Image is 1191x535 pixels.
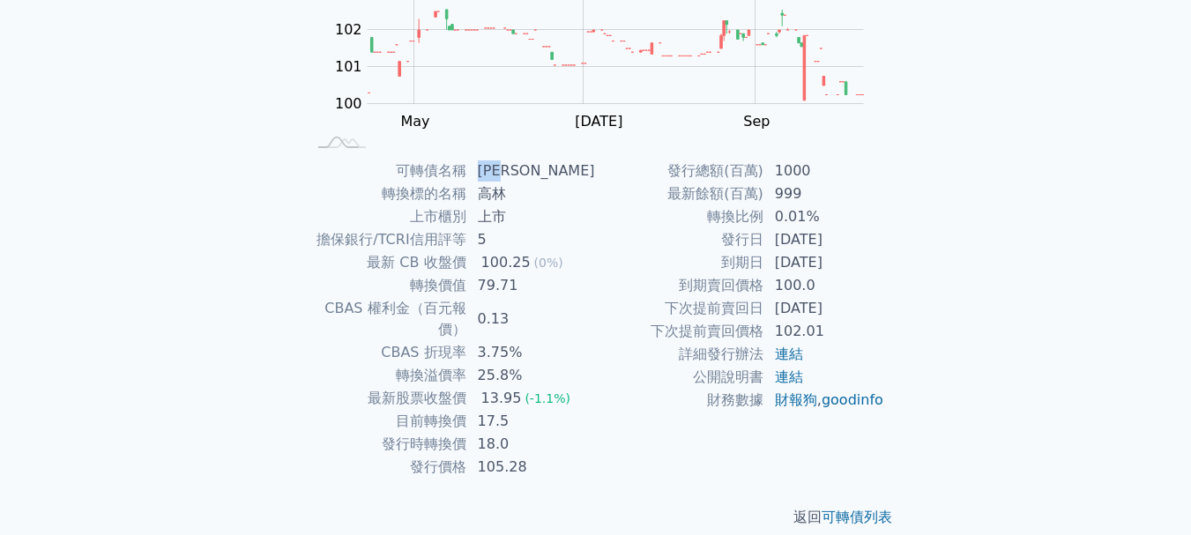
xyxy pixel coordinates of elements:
div: 13.95 [478,388,525,409]
tspan: 100 [335,95,362,112]
td: 轉換價值 [307,274,467,297]
td: 下次提前賣回價格 [596,320,764,343]
td: 轉換溢價率 [307,364,467,387]
a: 可轉債列表 [822,509,892,525]
td: [DATE] [764,297,885,320]
td: 5 [467,228,596,251]
td: 0.01% [764,205,885,228]
td: 目前轉換價 [307,410,467,433]
td: 發行時轉換價 [307,433,467,456]
td: 到期日 [596,251,764,274]
td: 79.71 [467,274,596,297]
a: 連結 [775,346,803,362]
span: (-1.1%) [525,391,570,405]
td: 擔保銀行/TCRI信用評等 [307,228,467,251]
div: 聊天小工具 [1103,450,1191,535]
td: 105.28 [467,456,596,479]
td: 財務數據 [596,389,764,412]
td: 999 [764,182,885,205]
td: 1000 [764,160,885,182]
td: [DATE] [764,228,885,251]
td: 18.0 [467,433,596,456]
td: 25.8% [467,364,596,387]
td: 0.13 [467,297,596,341]
a: 連結 [775,368,803,385]
tspan: May [400,113,429,130]
td: 上市櫃別 [307,205,467,228]
td: 公開說明書 [596,366,764,389]
td: [PERSON_NAME] [467,160,596,182]
td: 到期賣回價格 [596,274,764,297]
td: 轉換比例 [596,205,764,228]
td: 發行日 [596,228,764,251]
td: 100.0 [764,274,885,297]
td: 3.75% [467,341,596,364]
p: 返回 [286,507,906,528]
td: 102.01 [764,320,885,343]
tspan: 101 [335,58,362,75]
a: goodinfo [822,391,883,408]
div: 100.25 [478,252,534,273]
td: 17.5 [467,410,596,433]
td: 最新 CB 收盤價 [307,251,467,274]
td: 詳細發行辦法 [596,343,764,366]
tspan: 102 [335,21,362,38]
td: , [764,389,885,412]
td: 高林 [467,182,596,205]
tspan: Sep [743,113,770,130]
td: 可轉債名稱 [307,160,467,182]
td: 最新餘額(百萬) [596,182,764,205]
td: CBAS 權利金（百元報價） [307,297,467,341]
td: 發行價格 [307,456,467,479]
td: 上市 [467,205,596,228]
tspan: [DATE] [575,113,622,130]
td: 轉換標的名稱 [307,182,467,205]
td: 下次提前賣回日 [596,297,764,320]
span: (0%) [534,256,563,270]
td: CBAS 折現率 [307,341,467,364]
iframe: Chat Widget [1103,450,1191,535]
td: [DATE] [764,251,885,274]
a: 財報狗 [775,391,817,408]
td: 發行總額(百萬) [596,160,764,182]
td: 最新股票收盤價 [307,387,467,410]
